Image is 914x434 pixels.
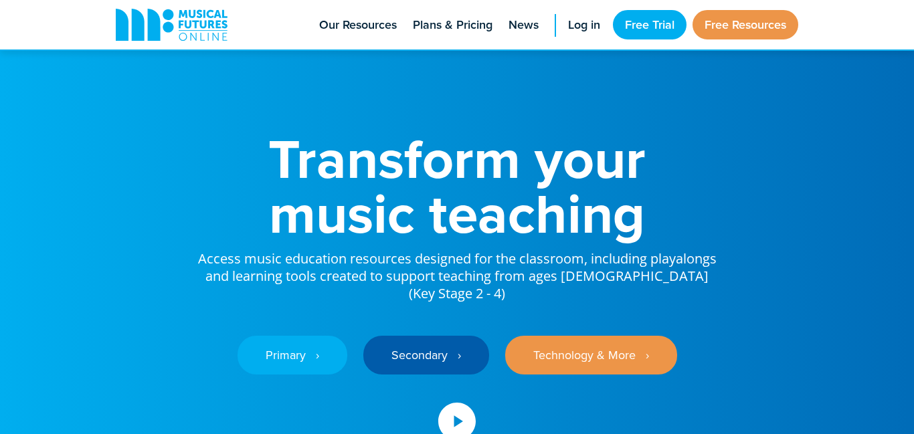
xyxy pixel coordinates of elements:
[693,10,798,39] a: Free Resources
[568,16,600,34] span: Log in
[363,336,489,374] a: Secondary ‎‏‏‎ ‎ ›
[319,16,397,34] span: Our Resources
[238,336,347,374] a: Primary ‎‏‏‎ ‎ ›
[196,131,718,241] h1: Transform your music teaching
[413,16,492,34] span: Plans & Pricing
[509,16,539,34] span: News
[613,10,687,39] a: Free Trial
[505,336,677,374] a: Technology & More ‎‏‏‎ ‎ ›
[196,241,718,302] p: Access music education resources designed for the classroom, including playalongs and learning to...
